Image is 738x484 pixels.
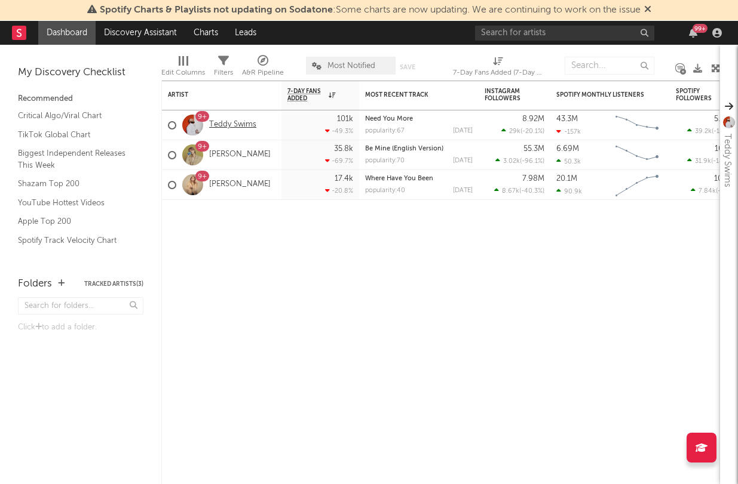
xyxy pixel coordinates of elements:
[714,175,736,183] div: 10.9M
[365,146,473,152] div: Be Mine (English Version)
[365,116,413,122] a: Need You More
[365,175,473,182] div: Where Have You Been
[365,158,405,164] div: popularity: 70
[365,128,405,134] div: popularity: 67
[18,320,143,335] div: Click to add a folder.
[161,66,205,80] div: Edit Columns
[676,88,718,102] div: Spotify Followers
[718,188,734,195] span: +21 %
[161,51,205,85] div: Edit Columns
[644,5,651,15] span: Dismiss
[501,127,544,135] div: ( )
[18,92,143,106] div: Recommended
[337,115,353,123] div: 101k
[556,115,578,123] div: 43.3M
[453,66,543,80] div: 7-Day Fans Added (7-Day Fans Added)
[522,128,543,135] span: -20.1 %
[687,127,736,135] div: ( )
[453,158,473,164] div: [DATE]
[96,21,185,45] a: Discovery Assistant
[687,157,736,165] div: ( )
[522,158,543,165] span: -96.1 %
[18,277,52,291] div: Folders
[693,24,708,33] div: 99 +
[714,115,736,123] div: 5.47M
[226,21,265,45] a: Leads
[365,116,473,122] div: Need You More
[556,145,579,153] div: 6.69M
[695,158,711,165] span: 31.9k
[18,252,131,266] a: Recommended For You
[610,110,664,140] svg: Chart title
[523,145,544,153] div: 55.3M
[565,57,654,75] input: Search...
[18,196,131,209] a: YouTube Hottest Videos
[209,150,271,160] a: [PERSON_NAME]
[713,158,734,165] span: -18.6 %
[18,177,131,190] a: Shazam Top 200
[185,21,226,45] a: Charts
[365,146,443,152] a: Be Mine (English Version)
[556,91,646,98] div: Spotify Monthly Listeners
[720,134,734,187] div: Teddy Swims
[214,66,233,80] div: Filters
[699,188,716,195] span: 7.84k
[502,188,519,195] span: 8.67k
[18,109,131,122] a: Critical Algo/Viral Chart
[18,215,131,228] a: Apple Top 200
[325,127,353,135] div: -49.3 %
[556,175,577,183] div: 20.1M
[453,187,473,194] div: [DATE]
[522,115,544,123] div: 8.92M
[556,128,581,135] div: -157k
[485,88,526,102] div: Instagram Followers
[691,187,736,195] div: ( )
[18,297,143,315] input: Search for folders...
[509,128,520,135] span: 29k
[522,175,544,183] div: 7.98M
[556,187,582,195] div: 90.9k
[365,175,433,182] a: Where Have You Been
[214,51,233,85] div: Filters
[18,234,131,247] a: Spotify Track Velocity Chart
[325,187,353,195] div: -20.8 %
[495,157,544,165] div: ( )
[327,62,375,70] span: Most Notified
[335,175,353,183] div: 17.4k
[242,66,284,80] div: A&R Pipeline
[168,91,258,98] div: Artist
[18,147,131,171] a: Biggest Independent Releases This Week
[209,120,256,130] a: Teddy Swims
[556,158,581,165] div: 50.3k
[715,145,736,153] div: 10.7M
[494,187,544,195] div: ( )
[18,66,143,80] div: My Discovery Checklist
[713,128,734,135] span: -1.62 %
[400,64,415,70] button: Save
[610,140,664,170] svg: Chart title
[689,28,697,38] button: 99+
[18,128,131,141] a: TikTok Global Chart
[453,51,543,85] div: 7-Day Fans Added (7-Day Fans Added)
[325,157,353,165] div: -69.7 %
[84,281,143,287] button: Tracked Artists(3)
[453,128,473,134] div: [DATE]
[503,158,520,165] span: 3.02k
[695,128,712,135] span: 39.2k
[100,5,641,15] span: : Some charts are now updating. We are continuing to work on the issue
[209,180,271,190] a: [PERSON_NAME]
[100,5,333,15] span: Spotify Charts & Playlists not updating on Sodatone
[610,170,664,200] svg: Chart title
[334,145,353,153] div: 35.8k
[365,91,455,98] div: Most Recent Track
[287,88,326,102] span: 7-Day Fans Added
[242,51,284,85] div: A&R Pipeline
[475,26,654,41] input: Search for artists
[38,21,96,45] a: Dashboard
[521,188,543,195] span: -40.3 %
[365,187,405,194] div: popularity: 40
